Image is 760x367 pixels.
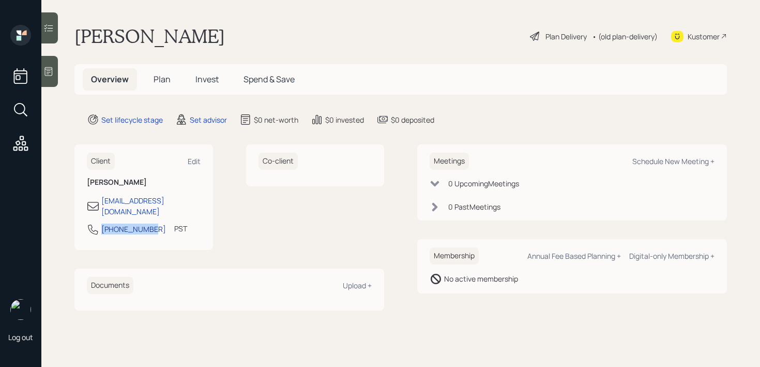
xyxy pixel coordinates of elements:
span: Invest [195,74,219,85]
div: Set lifecycle stage [101,114,163,125]
h6: Meetings [430,153,469,170]
h6: [PERSON_NAME] [87,178,201,187]
span: Plan [154,74,171,85]
div: PST [174,223,187,234]
div: Kustomer [688,31,720,42]
h6: Membership [430,247,479,265]
div: Schedule New Meeting + [632,156,715,166]
h6: Client [87,153,115,170]
div: Annual Fee Based Planning + [527,251,621,261]
div: $0 deposited [391,114,434,125]
div: Upload + [343,281,372,290]
span: Overview [91,74,129,85]
div: Log out [8,332,33,342]
div: Edit [188,156,201,166]
div: [PHONE_NUMBER] [101,224,166,234]
div: 0 Upcoming Meeting s [448,178,519,189]
div: $0 invested [325,114,364,125]
div: [EMAIL_ADDRESS][DOMAIN_NAME] [101,195,201,217]
div: Digital-only Membership + [629,251,715,261]
div: Plan Delivery [545,31,587,42]
h6: Documents [87,277,133,294]
div: 0 Past Meeting s [448,201,500,212]
img: retirable_logo.png [10,299,31,320]
h1: [PERSON_NAME] [74,25,225,48]
div: • (old plan-delivery) [592,31,658,42]
div: Set advisor [190,114,227,125]
h6: Co-client [259,153,298,170]
div: No active membership [444,273,518,284]
div: $0 net-worth [254,114,298,125]
span: Spend & Save [244,74,295,85]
